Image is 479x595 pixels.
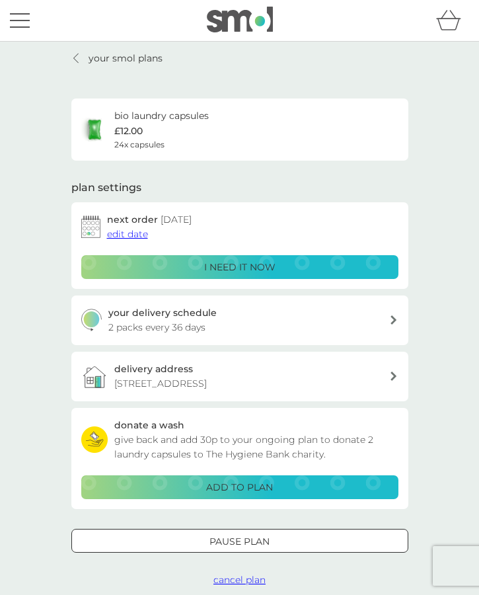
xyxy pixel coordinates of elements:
[71,529,408,553] button: Pause plan
[436,7,469,34] div: basket
[10,8,30,33] button: menu
[71,296,408,345] button: your delivery schedule2 packs every 36 days
[71,51,163,65] a: your smol plans
[213,573,266,587] button: cancel plan
[209,534,270,549] p: Pause plan
[213,574,266,586] span: cancel plan
[114,376,207,391] p: [STREET_ADDRESS]
[114,124,143,138] p: £12.00
[107,227,148,241] button: edit date
[114,108,209,123] h6: bio laundry capsules
[204,260,276,274] p: i need it now
[207,7,273,32] img: smol
[81,475,398,499] button: ADD TO PLAN
[161,214,192,225] span: [DATE]
[108,320,205,335] p: 2 packs every 36 days
[81,255,398,279] button: i need it now
[71,352,408,401] a: delivery address[STREET_ADDRESS]
[114,418,184,432] h3: donate a wash
[114,138,165,151] span: 24x capsules
[89,51,163,65] p: your smol plans
[114,362,193,376] h3: delivery address
[81,116,108,143] img: bio laundry capsules
[108,305,217,320] h3: your delivery schedule
[206,480,273,495] p: ADD TO PLAN
[114,432,398,462] p: give back and add 30p to your ongoing plan to donate 2 laundry capsules to The Hygiene Bank charity.
[107,228,148,240] span: edit date
[71,180,141,195] h2: plan settings
[107,212,192,227] h2: next order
